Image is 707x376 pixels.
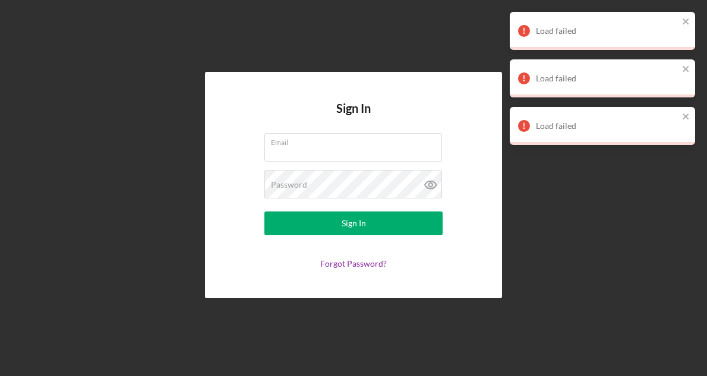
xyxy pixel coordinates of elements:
button: Sign In [264,211,443,235]
div: Load failed [536,121,678,131]
a: Forgot Password? [320,258,387,268]
label: Email [271,134,442,147]
label: Password [271,180,307,189]
button: close [682,17,690,28]
div: Sign In [342,211,366,235]
div: Load failed [536,74,678,83]
div: Load failed [536,26,678,36]
h4: Sign In [336,102,371,133]
button: close [682,64,690,75]
button: close [682,112,690,123]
